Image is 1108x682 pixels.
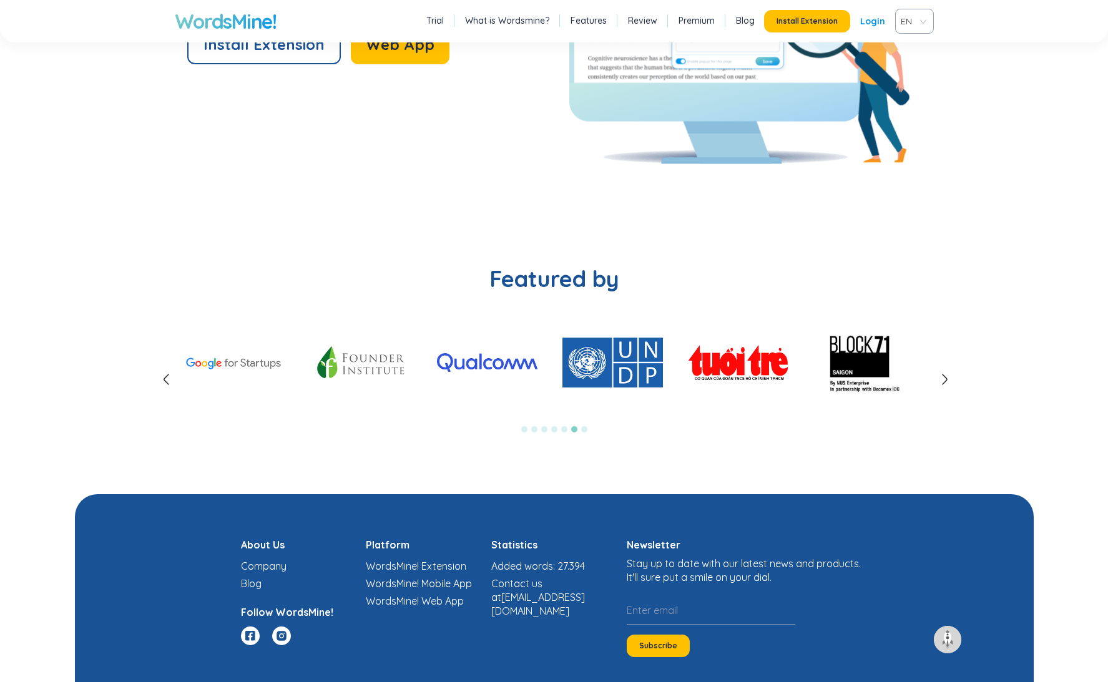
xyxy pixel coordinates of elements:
[764,10,850,32] button: Install Extension
[521,426,527,432] button: 1
[241,605,366,619] h4: Follow WordsMine!
[901,12,923,31] span: VIE
[366,560,466,572] a: WordsMine! Extension
[562,338,663,387] img: UNDP
[627,597,795,625] input: Enter email
[366,577,472,590] a: WordsMine! Mobile App
[175,9,277,34] a: WordsMine!
[465,14,549,27] a: What is Wordsmine?
[366,538,491,552] h4: Platform
[581,426,587,432] button: 7
[241,538,366,552] h4: About Us
[491,577,585,617] a: Contact us at[EMAIL_ADDRESS][DOMAIN_NAME]
[186,358,287,370] img: Google
[736,14,755,27] a: Blog
[203,34,325,54] span: Install Extension
[777,16,838,26] span: Install Extension
[531,426,537,432] button: 2
[627,635,690,657] button: Subscribe
[627,557,868,584] div: Stay up to date with our latest news and products. It'll sure put a smile on your dial.
[351,24,449,64] button: Web App
[187,24,341,64] button: Install Extension
[366,34,434,54] span: Web App
[571,14,607,27] a: Features
[491,560,585,572] a: Added words: 27.394
[688,344,788,381] img: TuoiTre
[551,426,557,432] button: 4
[561,426,567,432] button: 5
[860,10,885,32] a: Login
[241,560,287,572] a: Company
[628,14,657,27] a: Review
[175,264,934,294] h2: Featured by
[311,342,412,383] img: Founder Institute
[541,426,547,432] button: 3
[679,14,715,27] a: Premium
[627,538,868,552] h4: Newsletter
[813,313,914,413] img: Block71
[491,538,617,552] h4: Statistics
[241,577,262,590] a: Blog
[426,14,444,27] a: Trial
[571,426,577,432] button: 6
[437,353,537,371] img: Qualcomm
[639,641,677,651] span: Subscribe
[938,630,958,650] img: to top
[366,595,464,607] a: WordsMine! Web App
